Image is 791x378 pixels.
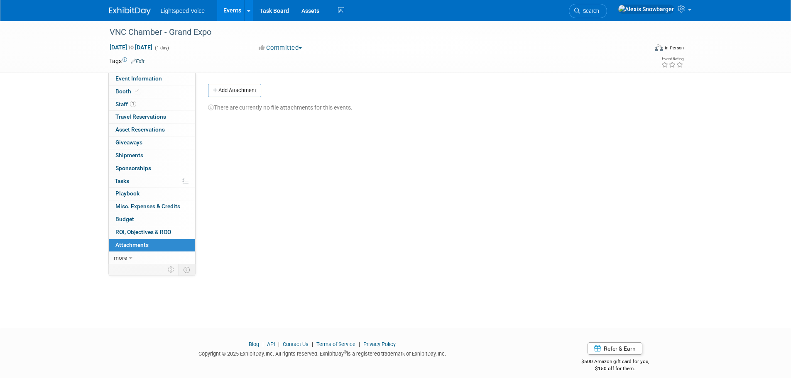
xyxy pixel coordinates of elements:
[115,139,142,146] span: Giveaways
[107,25,635,40] div: VNC Chamber - Grand Expo
[130,101,136,107] span: 1
[109,7,151,15] img: ExhibitDay
[283,341,309,347] a: Contact Us
[618,5,674,14] img: Alexis Snowbarger
[164,264,179,275] td: Personalize Event Tab Strip
[344,350,347,354] sup: ®
[154,45,169,51] span: (1 day)
[114,254,127,261] span: more
[569,4,607,18] a: Search
[109,124,195,136] a: Asset Reservations
[109,98,195,111] a: Staff1
[357,341,362,347] span: |
[115,101,136,107] span: Staff
[363,341,396,347] a: Privacy Policy
[178,264,195,275] td: Toggle Event Tabs
[588,342,642,355] a: Refer & Earn
[109,175,195,188] a: Tasks
[664,45,684,51] div: In-Person
[115,216,134,222] span: Budget
[548,353,682,372] div: $500 Amazon gift card for you,
[109,137,195,149] a: Giveaways
[115,165,151,171] span: Sponsorships
[115,88,141,95] span: Booth
[109,252,195,264] a: more
[109,162,195,175] a: Sponsorships
[115,241,149,248] span: Attachments
[109,348,536,358] div: Copyright © 2025 ExhibitDay, Inc. All rights reserved. ExhibitDay is a registered trademark of Ex...
[548,365,682,372] div: $150 off for them.
[109,188,195,200] a: Playbook
[109,57,144,65] td: Tags
[131,59,144,64] a: Edit
[109,149,195,162] a: Shipments
[115,203,180,210] span: Misc. Expenses & Credits
[249,341,259,347] a: Blog
[115,178,129,184] span: Tasks
[256,44,305,52] button: Committed
[161,7,205,14] span: Lightspeed Voice
[109,85,195,98] a: Booth
[208,84,261,97] button: Add Attachment
[127,44,135,51] span: to
[135,89,139,93] i: Booth reservation complete
[109,239,195,251] a: Attachments
[115,190,140,197] span: Playbook
[267,341,275,347] a: API
[580,8,599,14] span: Search
[109,111,195,123] a: Travel Reservations
[599,43,684,56] div: Event Format
[115,113,166,120] span: Travel Reservations
[109,73,195,85] a: Event Information
[276,341,282,347] span: |
[109,200,195,213] a: Misc. Expenses & Credits
[316,341,355,347] a: Terms of Service
[310,341,315,347] span: |
[115,126,165,133] span: Asset Reservations
[109,44,153,51] span: [DATE] [DATE]
[260,341,266,347] span: |
[109,226,195,239] a: ROI, Objectives & ROO
[115,152,143,159] span: Shipments
[661,57,683,61] div: Event Rating
[655,44,663,51] img: Format-Inperson.png
[109,213,195,226] a: Budget
[115,75,162,82] span: Event Information
[115,229,171,235] span: ROI, Objectives & ROO
[208,97,676,112] div: There are currently no file attachments for this events.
